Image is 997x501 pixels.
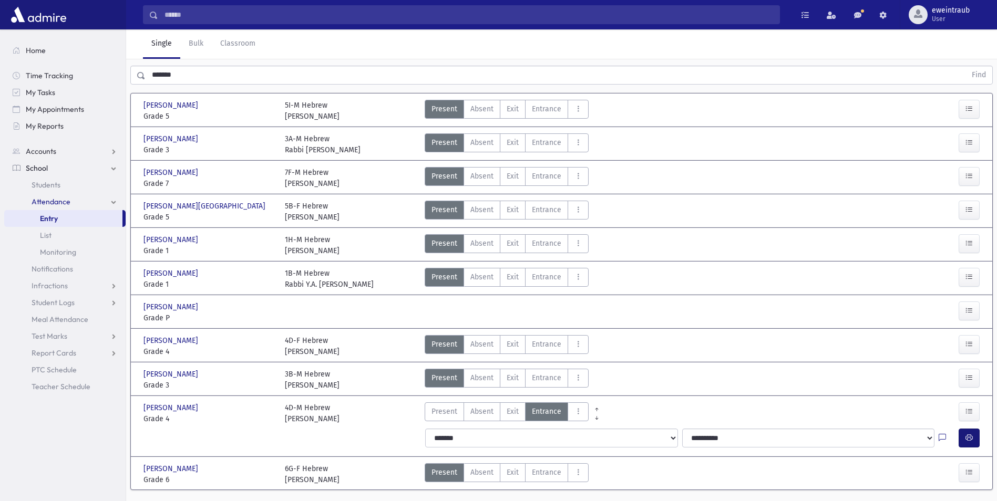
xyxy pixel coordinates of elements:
[470,103,494,114] span: Absent
[4,277,126,294] a: Infractions
[32,264,73,274] span: Notifications
[425,268,589,290] div: AttTypes
[532,339,561,350] span: Entrance
[507,137,519,148] span: Exit
[470,372,494,383] span: Absent
[507,171,519,182] span: Exit
[431,272,457,283] span: Present
[8,4,69,25] img: AdmirePro
[532,372,561,383] span: Entrance
[431,238,457,249] span: Present
[4,244,126,260] a: Monitoring
[431,137,457,148] span: Present
[26,105,84,114] span: My Appointments
[285,201,340,223] div: 5B-F Hebrew [PERSON_NAME]
[425,402,589,424] div: AttTypes
[532,204,561,215] span: Entrance
[4,378,126,395] a: Teacher Schedule
[143,144,274,155] span: Grade 3
[4,311,126,328] a: Meal Attendance
[4,193,126,210] a: Attendance
[431,372,457,383] span: Present
[532,272,561,283] span: Entrance
[40,247,76,257] span: Monitoring
[532,238,561,249] span: Entrance
[425,167,589,189] div: AttTypes
[932,6,970,15] span: eweintraub
[507,467,519,478] span: Exit
[143,402,200,413] span: [PERSON_NAME]
[470,137,494,148] span: Absent
[143,301,200,312] span: [PERSON_NAME]
[143,100,200,111] span: [PERSON_NAME]
[507,204,519,215] span: Exit
[507,272,519,283] span: Exit
[532,103,561,114] span: Entrance
[431,171,457,182] span: Present
[431,406,457,417] span: Present
[4,328,126,345] a: Test Marks
[4,260,126,277] a: Notifications
[507,339,519,350] span: Exit
[143,201,268,212] span: [PERSON_NAME][GEOGRAPHIC_DATA]
[285,167,340,189] div: 7F-M Hebrew [PERSON_NAME]
[431,204,457,215] span: Present
[285,335,340,357] div: 4D-F Hebrew [PERSON_NAME]
[143,167,200,178] span: [PERSON_NAME]
[425,335,589,357] div: AttTypes
[143,268,200,279] span: [PERSON_NAME]
[285,268,374,290] div: 1B-M Hebrew Rabbi Y.A. [PERSON_NAME]
[143,463,200,474] span: [PERSON_NAME]
[532,406,561,417] span: Entrance
[4,118,126,134] a: My Reports
[470,467,494,478] span: Absent
[143,234,200,245] span: [PERSON_NAME]
[425,369,589,391] div: AttTypes
[158,5,779,24] input: Search
[4,42,126,59] a: Home
[285,463,340,485] div: 6G-F Hebrew [PERSON_NAME]
[143,346,274,357] span: Grade 4
[143,413,274,424] span: Grade 4
[32,348,76,358] span: Report Cards
[143,178,274,189] span: Grade 7
[532,137,561,148] span: Entrance
[40,214,58,223] span: Entry
[4,345,126,361] a: Report Cards
[965,66,992,84] button: Find
[470,272,494,283] span: Absent
[4,361,126,378] a: PTC Schedule
[431,467,457,478] span: Present
[26,163,48,173] span: School
[431,103,457,114] span: Present
[143,335,200,346] span: [PERSON_NAME]
[32,281,68,290] span: Infractions
[143,245,274,256] span: Grade 1
[4,210,122,227] a: Entry
[180,29,212,59] a: Bulk
[4,160,126,176] a: School
[470,238,494,249] span: Absent
[507,372,519,383] span: Exit
[26,46,46,55] span: Home
[470,339,494,350] span: Absent
[26,88,55,97] span: My Tasks
[32,315,88,324] span: Meal Attendance
[32,197,70,206] span: Attendance
[32,365,77,374] span: PTC Schedule
[4,294,126,311] a: Student Logs
[932,15,970,23] span: User
[285,100,340,122] div: 5I-M Hebrew [PERSON_NAME]
[40,231,52,240] span: List
[4,101,126,118] a: My Appointments
[143,369,200,380] span: [PERSON_NAME]
[507,103,519,114] span: Exit
[425,201,589,223] div: AttTypes
[4,143,126,160] a: Accounts
[26,121,64,131] span: My Reports
[4,67,126,84] a: Time Tracking
[32,180,60,190] span: Students
[143,212,274,223] span: Grade 5
[425,100,589,122] div: AttTypes
[285,234,340,256] div: 1H-M Hebrew [PERSON_NAME]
